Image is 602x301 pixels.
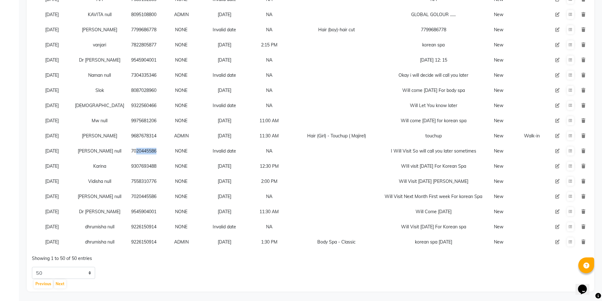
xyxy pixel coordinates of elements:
[127,52,160,68] td: 9545904001
[485,159,512,174] td: New
[72,37,127,52] td: vanjari
[72,68,127,83] td: Naman null
[202,204,247,219] td: [DATE]
[385,87,482,94] div: Will come [DATE] For body spa
[385,117,482,124] div: Will come [DATE] for korean spa
[202,143,247,159] td: Invalid date
[72,98,127,113] td: [DEMOGRAPHIC_DATA]
[247,52,292,68] td: NA
[32,68,72,83] td: [DATE]
[385,193,482,200] div: Will Visit Next Month First week For korean Spa
[127,68,160,83] td: 7304335346
[385,224,482,230] div: Will Visit [DATE] For Korean spa
[385,42,482,48] div: korean spa
[127,204,160,219] td: 9545904001
[127,113,160,128] td: 9975681206
[161,52,202,68] td: NONE
[72,234,127,250] td: dhrumisha null
[32,159,72,174] td: [DATE]
[161,159,202,174] td: NONE
[247,204,292,219] td: 11:30 AM
[127,7,160,22] td: 8095108800
[32,52,72,68] td: [DATE]
[202,52,247,68] td: [DATE]
[247,98,292,113] td: NA
[485,83,512,98] td: New
[127,234,160,250] td: 9226150914
[485,113,512,128] td: New
[485,234,512,250] td: New
[72,174,127,189] td: Vidisha null
[202,159,247,174] td: [DATE]
[127,143,160,159] td: 7020445586
[127,22,160,37] td: 7799686778
[247,143,292,159] td: NA
[32,113,72,128] td: [DATE]
[127,128,160,143] td: 9687678314
[485,128,512,143] td: New
[247,174,292,189] td: 2:00 PM
[385,102,482,109] div: Will Let You know later
[485,37,512,52] td: New
[202,68,247,83] td: Invalid date
[72,52,127,68] td: Dr [PERSON_NAME]
[161,83,202,98] td: NONE
[485,189,512,204] td: New
[575,276,596,295] iframe: chat widget
[72,83,127,98] td: Slok
[292,128,382,143] td: Hair (Girl) - Touchup ( Majirel)
[247,113,292,128] td: 11:00 AM
[485,98,512,113] td: New
[202,219,247,234] td: Invalid date
[72,22,127,37] td: [PERSON_NAME]
[32,174,72,189] td: [DATE]
[485,143,512,159] td: New
[161,219,202,234] td: NONE
[127,159,160,174] td: 9307693488
[54,280,66,288] button: Next
[72,7,127,22] td: KAVITA null
[127,189,160,204] td: 7020445586
[127,83,160,98] td: 8087028960
[247,7,292,22] td: NA
[32,83,72,98] td: [DATE]
[385,163,482,170] div: WIll visit [DATE] For Korean Spa
[485,204,512,219] td: New
[72,219,127,234] td: dhrumisha null
[202,174,247,189] td: [DATE]
[32,204,72,219] td: [DATE]
[161,98,202,113] td: NONE
[485,68,512,83] td: New
[32,98,72,113] td: [DATE]
[247,22,292,37] td: NA
[161,37,202,52] td: NONE
[385,72,482,79] div: Okay i will decide will call you later
[247,128,292,143] td: 11:30 AM
[385,133,482,139] div: touchup
[32,234,72,250] td: [DATE]
[202,113,247,128] td: [DATE]
[247,189,292,204] td: NA
[127,219,160,234] td: 9226150914
[202,128,247,143] td: [DATE]
[202,83,247,98] td: [DATE]
[32,22,72,37] td: [DATE]
[161,204,202,219] td: NONE
[202,234,247,250] td: [DATE]
[485,52,512,68] td: New
[32,219,72,234] td: [DATE]
[385,208,482,215] div: Will Come [DATE]
[202,37,247,52] td: [DATE]
[127,174,160,189] td: 7558310776
[72,128,127,143] td: [PERSON_NAME]
[72,204,127,219] td: Dr [PERSON_NAME]
[161,189,202,204] td: NONE
[247,37,292,52] td: 2:15 PM
[161,234,202,250] td: ADMIN
[292,22,382,37] td: Hair (boy)-hair cut
[247,159,292,174] td: 12:30 PM
[385,239,482,245] div: korean spa [DATE]
[247,83,292,98] td: NA
[72,159,127,174] td: Karina
[202,22,247,37] td: Invalid date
